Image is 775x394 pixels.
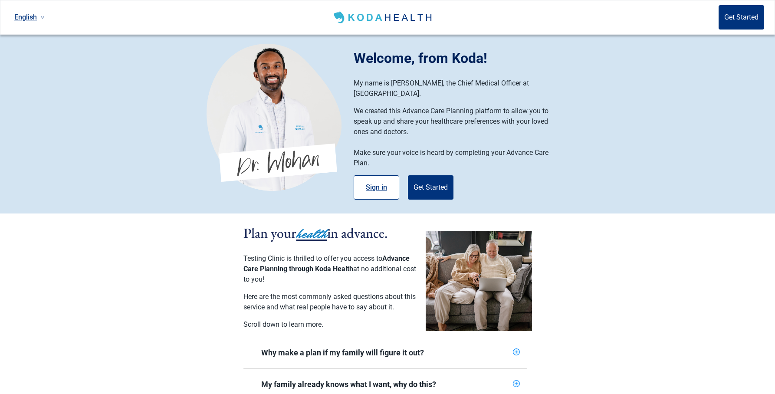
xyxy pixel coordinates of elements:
button: Sign in [354,175,399,200]
div: My family already knows what I want, why do this? [261,379,509,390]
p: We created this Advance Care Planning platform to allow you to speak up and share your healthcare... [354,106,560,137]
span: down [40,15,45,20]
p: My name is [PERSON_NAME], the Chief Medical Officer at [GEOGRAPHIC_DATA]. [354,78,560,99]
button: Get Started [719,5,764,30]
span: plus-circle [513,348,520,355]
div: Why make a plan if my family will figure it out? [243,337,527,368]
div: Why make a plan if my family will figure it out? [261,348,509,358]
p: Scroll down to learn more. [243,319,417,330]
h1: Welcome, from Koda! [354,48,568,69]
p: Make sure your voice is heard by completing your Advance Care Plan. [354,148,560,168]
a: Current language: English [11,10,48,24]
span: Testing Clinic is thrilled to offer you access to [243,254,382,263]
img: Couple planning their healthcare together [426,231,532,331]
span: Plan your [243,224,296,242]
span: in advance. [327,224,388,242]
span: health [296,224,327,243]
p: Here are the most commonly asked questions about this service and what real people have to say ab... [243,292,417,312]
img: Koda Health [332,10,435,24]
button: Get Started [408,175,453,200]
img: Koda Health [207,43,342,191]
span: plus-circle [513,380,520,387]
